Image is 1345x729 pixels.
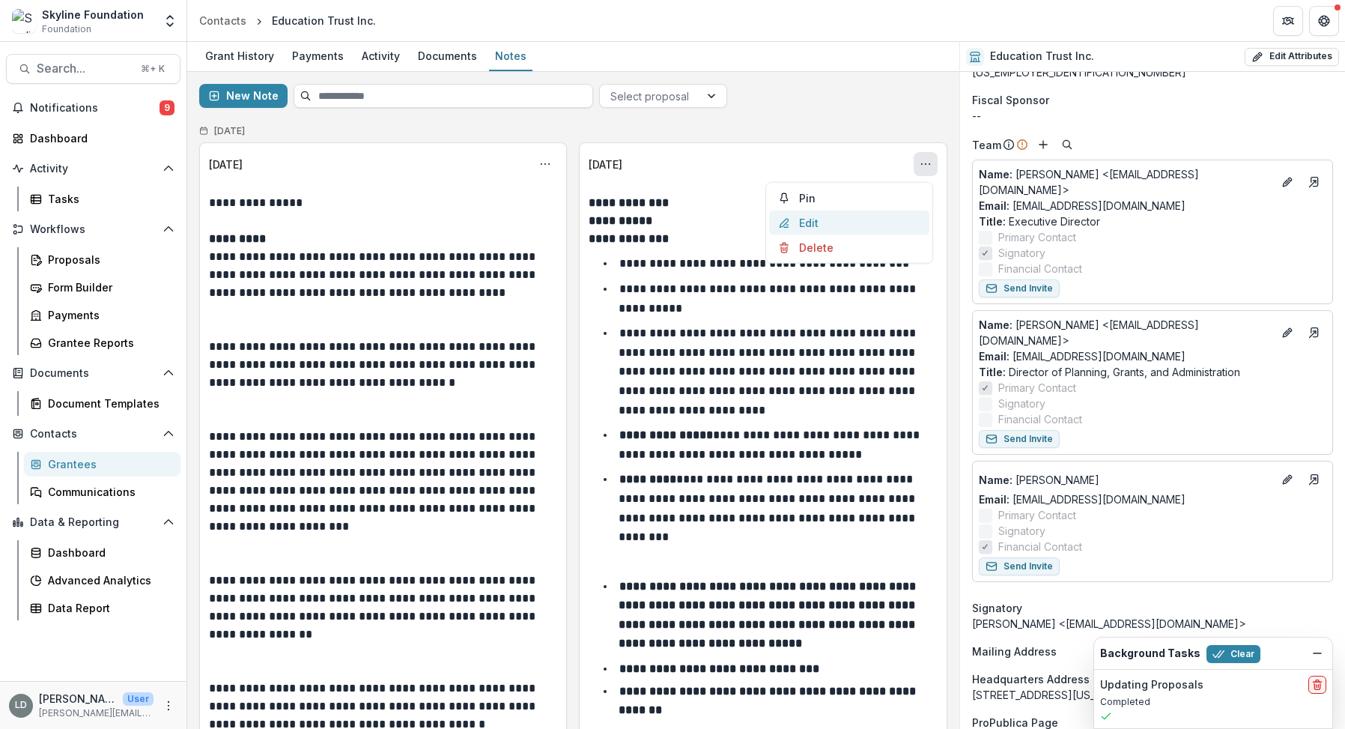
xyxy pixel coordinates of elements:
[193,10,382,31] nav: breadcrumb
[998,261,1082,276] span: Financial Contact
[998,380,1076,396] span: Primary Contact
[1308,644,1326,662] button: Dismiss
[48,252,168,267] div: Proposals
[214,126,245,136] h2: [DATE]
[979,168,1012,181] span: Name :
[1206,645,1260,663] button: Clear
[6,54,180,84] button: Search...
[24,330,180,355] a: Grantee Reports
[12,9,36,33] img: Skyline Foundation
[286,45,350,67] div: Payments
[209,157,243,172] div: [DATE]
[48,307,168,323] div: Payments
[6,217,180,241] button: Open Workflows
[972,108,1333,124] div: --
[998,229,1076,245] span: Primary Contact
[972,671,1090,687] span: Headquarters Address
[6,157,180,181] button: Open Activity
[24,568,180,593] a: Advanced Analytics
[589,157,622,172] div: [DATE]
[160,697,177,715] button: More
[24,540,180,565] a: Dashboard
[123,692,154,706] p: User
[1308,676,1326,694] button: delete
[979,198,1185,214] a: Email: [EMAIL_ADDRESS][DOMAIN_NAME]
[979,317,1272,348] a: Name: [PERSON_NAME] <[EMAIL_ADDRESS][DOMAIN_NAME]>
[412,42,483,71] a: Documents
[979,317,1272,348] p: [PERSON_NAME] <[EMAIL_ADDRESS][DOMAIN_NAME]>
[1100,679,1203,692] h2: Updating Proposals
[199,42,280,71] a: Grant History
[199,45,280,67] div: Grant History
[24,596,180,620] a: Data Report
[533,152,557,176] button: Options
[979,491,1185,507] a: Email: [EMAIL_ADDRESS][DOMAIN_NAME]
[1034,136,1052,154] button: Add
[138,61,168,77] div: ⌘ + K
[30,367,157,380] span: Documents
[42,7,144,22] div: Skyline Foundation
[24,480,180,504] a: Communications
[30,163,157,175] span: Activity
[30,223,157,236] span: Workflows
[979,166,1272,198] p: [PERSON_NAME] <[EMAIL_ADDRESS][DOMAIN_NAME]>
[15,701,27,710] div: Lisa Dinh
[1100,695,1326,709] p: Completed
[30,516,157,529] span: Data & Reporting
[39,707,154,720] p: [PERSON_NAME][EMAIL_ADDRESS][DOMAIN_NAME]
[998,523,1045,539] span: Signatory
[48,545,168,560] div: Dashboard
[48,572,168,588] div: Advanced Analytics
[24,247,180,272] a: Proposals
[48,484,168,500] div: Communications
[998,245,1045,261] span: Signatory
[39,691,117,707] p: [PERSON_NAME]
[979,366,1006,378] span: Title :
[979,214,1326,229] p: Executive Director
[979,364,1326,380] p: Director of Planning, Grants, and Administration
[37,61,132,76] span: Search...
[48,335,168,351] div: Grantee Reports
[972,687,1333,703] div: [STREET_ADDRESS][US_STATE]
[6,96,180,120] button: Notifications9
[1273,6,1303,36] button: Partners
[998,396,1045,411] span: Signatory
[979,348,1185,364] a: Email: [EMAIL_ADDRESS][DOMAIN_NAME]
[990,50,1094,63] h2: Education Trust Inc.
[914,152,938,176] button: Options
[199,13,246,28] div: Contacts
[24,275,180,300] a: Form Builder
[160,6,180,36] button: Open entity switcher
[979,430,1060,448] button: Send Invite
[489,45,532,67] div: Notes
[979,215,1006,228] span: Title :
[286,42,350,71] a: Payments
[6,510,180,534] button: Open Data & Reporting
[998,411,1082,427] span: Financial Contact
[972,137,1001,153] p: Team
[979,199,1009,212] span: Email:
[30,130,168,146] div: Dashboard
[160,100,174,115] span: 9
[972,600,1022,616] span: Signatory
[356,45,406,67] div: Activity
[48,600,168,616] div: Data Report
[979,166,1272,198] a: Name: [PERSON_NAME] <[EMAIL_ADDRESS][DOMAIN_NAME]>
[489,42,532,71] a: Notes
[972,616,1333,632] div: [PERSON_NAME] <[EMAIL_ADDRESS][DOMAIN_NAME]>
[979,557,1060,575] button: Send Invite
[24,303,180,327] a: Payments
[979,472,1272,488] a: Name: [PERSON_NAME]
[1245,48,1339,66] button: Edit Attributes
[193,10,252,31] a: Contacts
[1278,173,1296,191] button: Edit
[1302,170,1326,194] a: Go to contact
[979,350,1009,363] span: Email:
[6,422,180,446] button: Open Contacts
[972,644,1057,659] span: Mailing Address
[1302,321,1326,345] a: Go to contact
[48,396,168,411] div: Document Templates
[48,191,168,207] div: Tasks
[30,428,157,441] span: Contacts
[1278,471,1296,488] button: Edit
